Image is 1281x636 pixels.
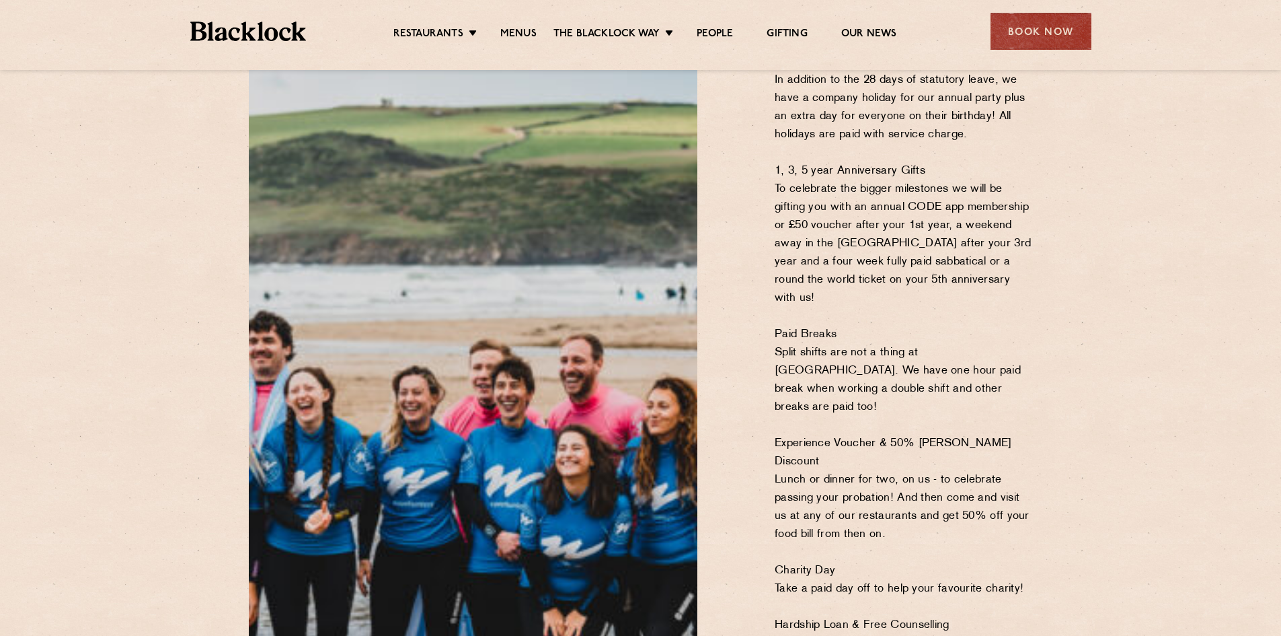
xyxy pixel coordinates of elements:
[500,28,537,42] a: Menus
[841,28,897,42] a: Our News
[697,28,733,42] a: People
[991,13,1091,50] div: Book Now
[767,28,807,42] a: Gifting
[553,28,660,42] a: The Blacklock Way
[190,22,307,41] img: BL_Textured_Logo-footer-cropped.svg
[393,28,463,42] a: Restaurants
